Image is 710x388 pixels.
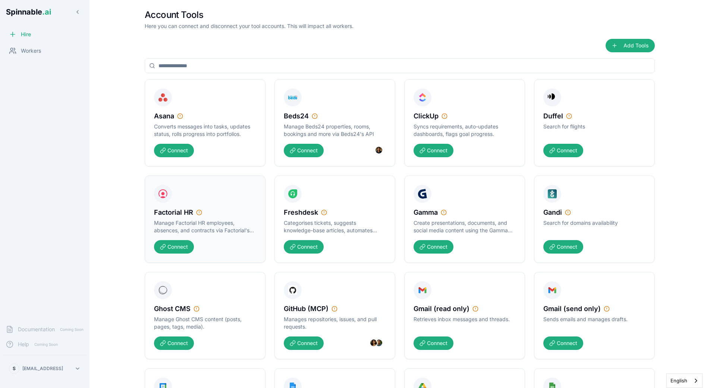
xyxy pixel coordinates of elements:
button: Connect [543,144,583,157]
button: Connect [284,240,324,254]
button: Connect [414,336,453,350]
p: Manage Beds24 properties, rooms, bookings and more via Beds24's API [284,123,386,138]
p: Search for domains availability [543,219,618,227]
span: Beds24 [284,111,309,121]
span: Workers [21,47,41,55]
p: Manages repositories, issues, and pull requests. [284,316,386,330]
img: Gandi icon [548,188,557,200]
span: Duffel [543,111,563,121]
p: Syncs requirements, auto-updates dashboards, flags goal progress. [414,123,516,138]
span: S [13,366,16,372]
img: Gmail (send only) icon [548,284,557,296]
span: Coming Soon [32,341,60,348]
span: Spinnable [6,7,51,16]
p: Search for flights [543,123,585,130]
span: Gandi [543,207,562,218]
aside: Language selected: English [666,373,703,388]
img: Freshdesk icon [288,188,297,200]
p: Converts messages into tasks, updates status, rolls progress into portfolios. [154,123,256,138]
p: Create presentations, documents, and social media content using the Gamma API [414,219,516,234]
span: Freshdesk [284,207,318,218]
img: ClickUp icon [418,91,427,103]
img: Ghost CMS icon [158,284,167,296]
p: Sends emails and manages drafts. [543,316,628,323]
button: Connect [543,336,583,350]
span: ClickUp [414,111,439,121]
h1: Account Tools [145,9,354,21]
p: Manage Ghost CMS content (posts, pages, tags, media). [154,316,256,330]
button: S[EMAIL_ADDRESS] [6,361,84,376]
button: Connect [284,144,324,157]
span: Gmail (send only) [543,304,601,314]
span: Documentation [18,326,55,333]
button: Connect [154,144,194,157]
div: Language [666,373,703,388]
span: Coming Soon [58,326,86,333]
img: Yara Hoffmann [370,339,378,347]
span: Asana [154,111,174,121]
span: GitHub (MCP) [284,304,329,314]
button: Connect [154,240,194,254]
img: Duffel icon [548,91,557,103]
span: Help [18,341,29,348]
p: [EMAIL_ADDRESS] [22,366,63,372]
img: GitHub (MCP) icon [288,284,297,296]
button: Connect [414,240,453,254]
button: Connect [284,336,324,350]
button: Connect [543,240,583,254]
p: Here you can connect and disconnect your tool accounts. This will impact all workers. [145,22,354,30]
img: Gmail (read only) icon [418,284,427,296]
p: Categorises tickets, suggests knowledge-base articles, automates satisfaction surveys. [284,219,386,234]
img: Liam Kim [375,339,383,347]
span: Gamma [414,207,438,218]
span: Gmail (read only) [414,304,469,314]
button: Connect [414,144,453,157]
img: Asana icon [158,91,167,103]
span: Factorial HR [154,207,193,218]
p: Retrieves inbox messages and threads. [414,316,510,323]
span: .ai [42,7,51,16]
img: Gamma icon [418,188,427,200]
span: Hire [21,31,31,38]
button: Connect [154,336,194,350]
img: Beds24 icon [288,91,297,103]
p: Manage Factorial HR employees, absences, and contracts via Factorial's API [154,219,256,234]
button: Add Tools [606,39,655,52]
img: Factorial HR icon [158,188,167,200]
span: Ghost CMS [154,304,191,314]
img: Fetu Sengebau [375,146,383,154]
a: English [667,374,702,388]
